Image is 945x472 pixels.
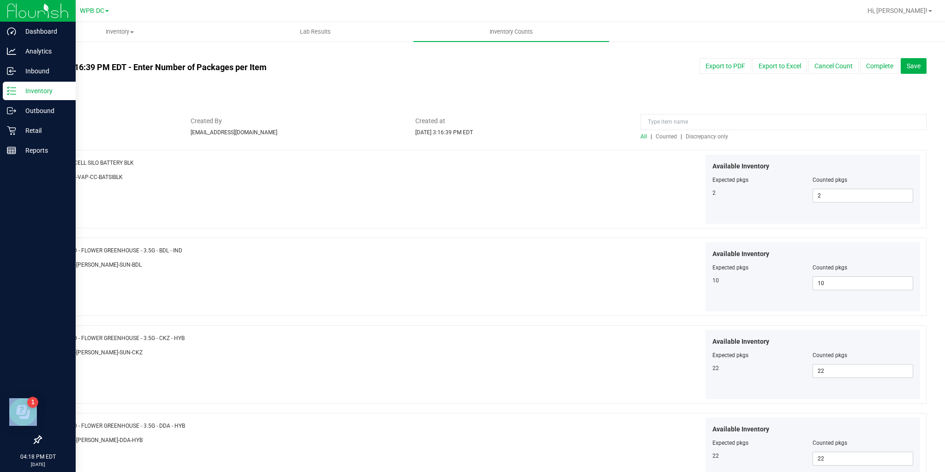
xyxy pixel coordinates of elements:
[22,22,218,42] a: Inventory
[813,452,913,465] input: 22
[813,189,913,202] input: 2
[712,277,719,284] span: 10
[681,133,682,140] span: |
[712,190,716,196] span: 2
[7,106,16,115] inline-svg: Outbound
[653,133,681,140] a: Counted
[813,277,913,290] input: 10
[65,349,143,356] span: FLO-[PERSON_NAME]-SUN-CKZ
[7,27,16,36] inline-svg: Dashboard
[16,26,72,37] p: Dashboard
[70,160,134,166] span: CCELL SILO BATTERY BLK
[867,7,927,14] span: Hi, [PERSON_NAME]!
[4,453,72,461] p: 04:18 PM EDT
[41,116,177,126] span: Status
[686,133,728,140] span: Discrepancy only
[712,424,769,434] span: Available Inventory
[712,440,748,446] span: Expected pkgs
[16,105,72,116] p: Outbound
[27,397,38,408] iframe: Resource center unread badge
[813,352,847,358] span: Counted pkgs
[16,66,72,77] p: Inbound
[712,264,748,271] span: Expected pkgs
[7,146,16,155] inline-svg: Reports
[65,437,143,443] span: FLO-[PERSON_NAME]-DDA-HYB
[901,58,927,74] button: Save
[712,249,769,259] span: Available Inventory
[712,177,748,183] span: Expected pkgs
[813,440,847,446] span: Counted pkgs
[415,116,627,126] span: Created at
[700,58,751,74] button: Export to PDF
[191,129,277,136] span: [EMAIL_ADDRESS][DOMAIN_NAME]
[65,262,142,268] span: FLO-[PERSON_NAME]-SUN-BDL
[7,86,16,96] inline-svg: Inventory
[860,58,899,74] button: Complete
[41,63,552,72] h4: [DATE] 3:16:39 PM EDT - Enter Number of Packages per Item
[640,133,651,140] a: All
[287,28,343,36] span: Lab Results
[191,116,402,126] span: Created By
[16,46,72,57] p: Analytics
[813,264,847,271] span: Counted pkgs
[712,337,769,347] span: Available Inventory
[907,62,921,70] span: Save
[640,133,647,140] span: All
[7,126,16,135] inline-svg: Retail
[656,133,677,140] span: Counted
[65,174,123,180] span: ACC-VAP-CC-BATSIBLK
[80,7,104,15] span: WPB DC
[4,461,72,468] p: [DATE]
[640,114,927,130] input: Type item name
[23,28,217,36] span: Inventory
[808,58,859,74] button: Cancel Count
[16,145,72,156] p: Reports
[415,129,473,136] span: [DATE] 3:16:39 PM EDT
[7,47,16,56] inline-svg: Analytics
[813,177,847,183] span: Counted pkgs
[70,247,182,254] span: FD - FLOWER GREENHOUSE - 3.5G - BDL - IND
[712,453,719,459] span: 22
[413,22,609,42] a: Inventory Counts
[9,398,37,426] iframe: Resource center
[7,66,16,76] inline-svg: Inbound
[70,423,185,429] span: FD - FLOWER GREENHOUSE - 3.5G - DDA - HYB
[753,58,807,74] button: Export to Excel
[16,125,72,136] p: Retail
[813,364,913,377] input: 22
[16,85,72,96] p: Inventory
[477,28,545,36] span: Inventory Counts
[712,161,769,171] span: Available Inventory
[70,335,185,341] span: FD - FLOWER GREENHOUSE - 3.5G - CKZ - HYB
[683,133,728,140] a: Discrepancy only
[712,365,719,371] span: 22
[712,352,748,358] span: Expected pkgs
[218,22,413,42] a: Lab Results
[651,133,652,140] span: |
